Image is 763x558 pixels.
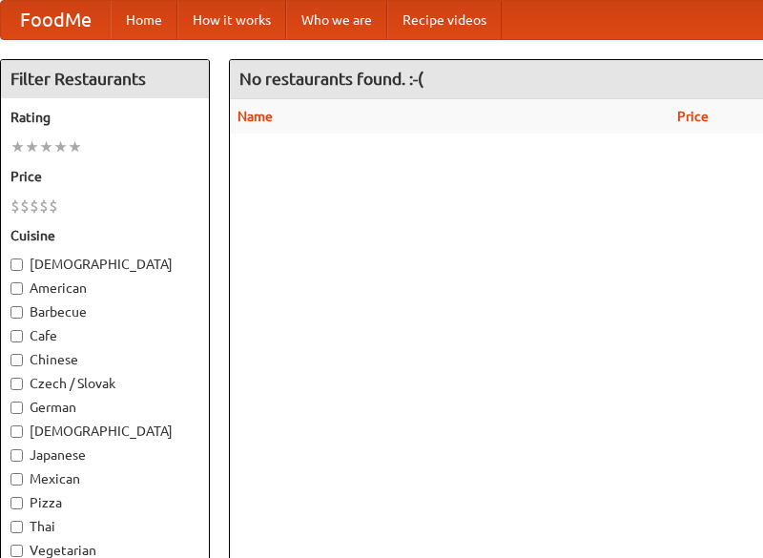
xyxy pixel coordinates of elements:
label: Cafe [10,326,199,345]
label: [DEMOGRAPHIC_DATA] [10,255,199,274]
a: Price [677,109,709,124]
input: Mexican [10,473,23,486]
a: Recipe videos [387,1,502,39]
input: German [10,402,23,414]
li: $ [20,196,30,217]
input: Japanese [10,449,23,462]
input: [DEMOGRAPHIC_DATA] [10,258,23,271]
label: Thai [10,517,199,536]
a: Name [237,109,273,124]
h5: Price [10,167,199,186]
a: How it works [177,1,286,39]
input: Barbecue [10,306,23,319]
li: $ [10,196,20,217]
input: Chinese [10,354,23,366]
input: Czech / Slovak [10,378,23,390]
h4: Filter Restaurants [1,60,209,98]
a: Home [111,1,177,39]
label: Chinese [10,350,199,369]
h5: Cuisine [10,226,199,245]
input: Thai [10,521,23,533]
label: Pizza [10,493,199,512]
li: ★ [68,136,82,157]
input: Vegetarian [10,545,23,557]
li: $ [30,196,39,217]
input: Pizza [10,497,23,509]
li: ★ [39,136,53,157]
label: German [10,398,199,417]
li: ★ [53,136,68,157]
h5: Rating [10,108,199,127]
label: Japanese [10,445,199,465]
li: $ [39,196,49,217]
label: American [10,279,199,298]
label: Czech / Slovak [10,374,199,393]
ng-pluralize: No restaurants found. :-( [239,70,423,88]
label: [DEMOGRAPHIC_DATA] [10,422,199,441]
input: American [10,282,23,295]
a: FoodMe [1,1,111,39]
label: Mexican [10,469,199,488]
input: [DEMOGRAPHIC_DATA] [10,425,23,438]
li: ★ [10,136,25,157]
label: Barbecue [10,302,199,321]
input: Cafe [10,330,23,342]
li: ★ [25,136,39,157]
a: Who we are [286,1,387,39]
li: $ [49,196,58,217]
